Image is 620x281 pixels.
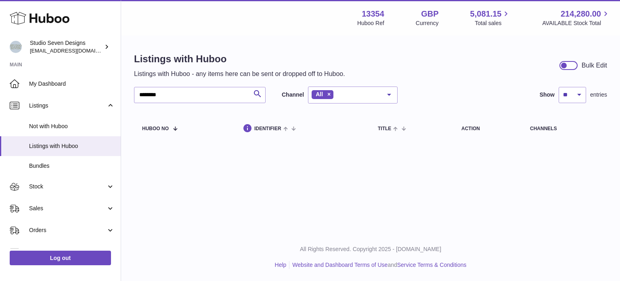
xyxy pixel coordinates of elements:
[289,261,466,269] li: and
[542,19,610,27] span: AVAILABLE Stock Total
[542,8,610,27] a: 214,280.00 AVAILABLE Stock Total
[134,53,345,65] h1: Listings with Huboo
[254,126,281,131] span: identifier
[590,91,607,99] span: entries
[10,251,111,265] a: Log out
[142,126,169,131] span: Huboo no
[357,19,384,27] div: Huboo Ref
[29,102,106,110] span: Listings
[29,226,106,234] span: Orders
[470,8,502,19] span: 5,081.15
[29,142,115,150] span: Listings with Huboo
[470,8,511,27] a: 5,081.15 Total sales
[582,61,607,70] div: Bulk Edit
[530,126,599,131] div: channels
[378,126,391,131] span: title
[29,205,106,212] span: Sales
[128,245,614,253] p: All Rights Reserved. Copyright 2025 - [DOMAIN_NAME]
[29,162,115,170] span: Bundles
[292,262,387,268] a: Website and Dashboard Terms of Use
[282,91,304,99] label: Channel
[30,47,119,54] span: [EMAIL_ADDRESS][DOMAIN_NAME]
[29,80,115,88] span: My Dashboard
[475,19,511,27] span: Total sales
[421,8,438,19] strong: GBP
[29,183,106,190] span: Stock
[416,19,439,27] div: Currency
[29,248,115,256] span: Usage
[134,70,345,78] p: Listings with Huboo - any items here can be sent or dropped off to Huboo.
[316,91,323,97] span: All
[540,91,555,99] label: Show
[461,126,514,131] div: action
[30,39,103,55] div: Studio Seven Designs
[561,8,601,19] span: 214,280.00
[362,8,384,19] strong: 13354
[397,262,467,268] a: Service Terms & Conditions
[10,41,22,53] img: internalAdmin-13354@internal.huboo.com
[275,262,287,268] a: Help
[29,123,115,130] span: Not with Huboo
